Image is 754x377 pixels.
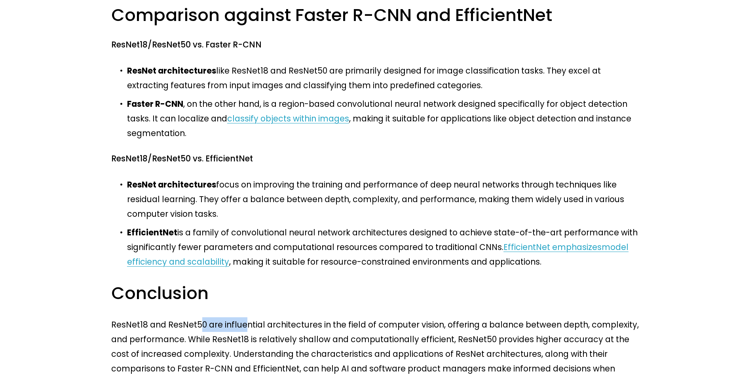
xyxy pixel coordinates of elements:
[111,39,643,51] h4: ResNet18/ResNet50 vs. Faster R-CNN
[111,4,643,27] h3: Comparison against Faster R-CNN and EfficientNet
[111,282,643,305] h3: Conclusion
[127,97,643,140] p: , on the other hand, is a region-based convolutional neural network designed specifically for obj...
[127,63,643,93] p: like ResNet18 and ResNet50 are primarily designed for image classification tasks. They excel at e...
[127,177,643,221] p: focus on improving the training and performance of deep neural networks through techniques like r...
[127,98,183,110] strong: Faster R-CNN
[503,241,602,253] a: EfficientNet emphasizes
[127,227,177,238] strong: EfficientNet
[127,179,216,190] strong: ResNet architectures
[111,153,643,165] h4: ResNet18/ResNet50 vs. EfficientNet
[227,113,349,124] a: classify objects within images
[127,225,643,269] p: is a family of convolutional neural network architectures designed to achieve state-of-the-art pe...
[127,65,216,76] strong: ResNet architectures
